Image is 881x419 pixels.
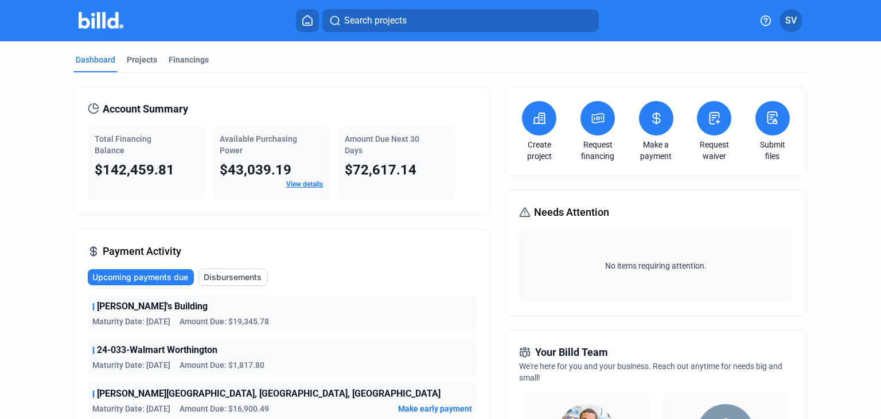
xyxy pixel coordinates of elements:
[694,139,734,162] a: Request waiver
[578,139,618,162] a: Request financing
[97,300,208,313] span: [PERSON_NAME]'s Building
[779,9,802,32] button: SV
[398,403,472,414] button: Make early payment
[127,54,157,65] div: Projects
[88,269,194,285] button: Upcoming payments due
[92,271,188,283] span: Upcoming payments due
[345,162,416,178] span: $72,617.14
[344,14,407,28] span: Search projects
[345,134,419,155] span: Amount Due Next 30 Days
[204,271,262,283] span: Disbursements
[753,139,793,162] a: Submit files
[79,12,124,29] img: Billd Company Logo
[169,54,209,65] div: Financings
[198,269,268,286] button: Disbursements
[103,101,188,117] span: Account Summary
[636,139,676,162] a: Make a payment
[286,180,323,188] a: View details
[220,134,297,155] span: Available Purchasing Power
[534,204,609,220] span: Needs Attention
[92,316,170,327] span: Maturity Date: [DATE]
[785,14,797,28] span: SV
[519,139,559,162] a: Create project
[322,9,599,32] button: Search projects
[103,243,181,259] span: Payment Activity
[92,359,170,371] span: Maturity Date: [DATE]
[180,403,269,414] span: Amount Due: $16,900.49
[524,260,788,271] span: No items requiring attention.
[97,387,440,401] span: [PERSON_NAME][GEOGRAPHIC_DATA], [GEOGRAPHIC_DATA], [GEOGRAPHIC_DATA]
[97,343,217,357] span: 24-033-Walmart Worthington
[180,359,264,371] span: Amount Due: $1,817.80
[76,54,115,65] div: Dashboard
[535,344,608,360] span: Your Billd Team
[92,403,170,414] span: Maturity Date: [DATE]
[95,162,174,178] span: $142,459.81
[180,316,269,327] span: Amount Due: $19,345.78
[220,162,291,178] span: $43,039.19
[519,362,782,382] span: We're here for you and your business. Reach out anytime for needs big and small!
[95,134,151,155] span: Total Financing Balance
